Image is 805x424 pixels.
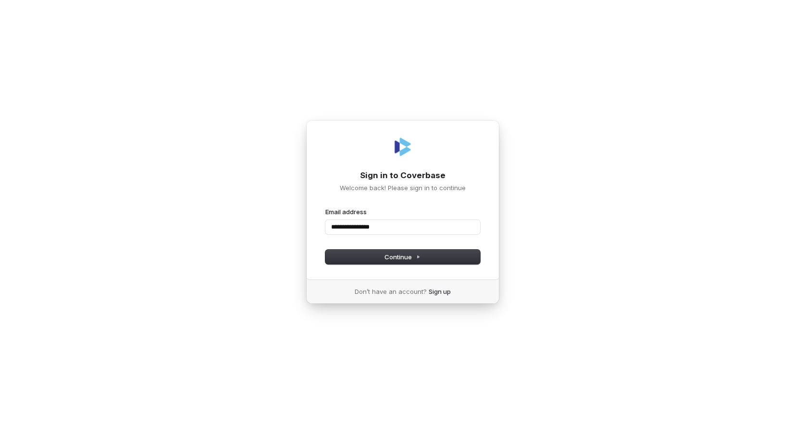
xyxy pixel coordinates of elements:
label: Email address [325,207,367,216]
span: Don’t have an account? [355,287,427,296]
p: Welcome back! Please sign in to continue [325,183,480,192]
a: Sign up [429,287,451,296]
h1: Sign in to Coverbase [325,170,480,182]
span: Continue [384,253,421,261]
img: Coverbase [391,135,414,158]
button: Continue [325,250,480,264]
